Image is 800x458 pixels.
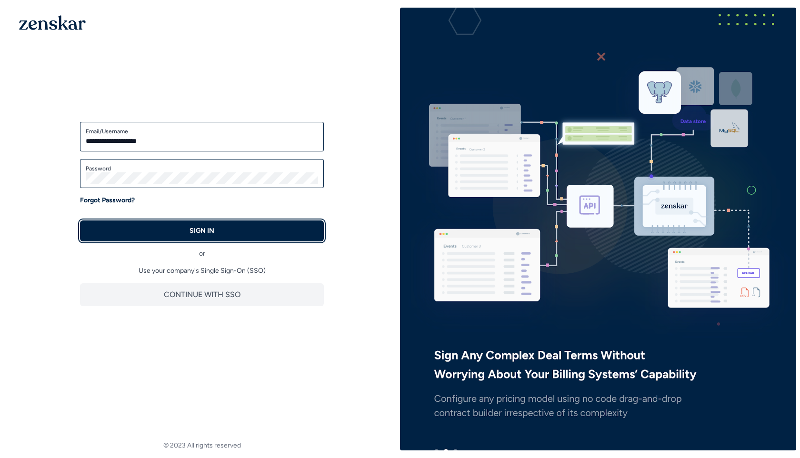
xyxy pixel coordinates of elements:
p: SIGN IN [190,226,214,236]
img: 1OGAJ2xQqyY4LXKgY66KYq0eOWRCkrZdAb3gUhuVAqdWPZE9SRJmCz+oDMSn4zDLXe31Ii730ItAGKgCKgCCgCikA4Av8PJUP... [19,15,86,30]
button: CONTINUE WITH SSO [80,283,324,306]
p: Use your company's Single Sign-On (SSO) [80,266,324,276]
footer: © 2023 All rights reserved [4,441,400,450]
button: SIGN IN [80,220,324,241]
div: or [80,241,324,259]
label: Email/Username [86,128,318,135]
label: Password [86,165,318,172]
a: Forgot Password? [80,196,135,205]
